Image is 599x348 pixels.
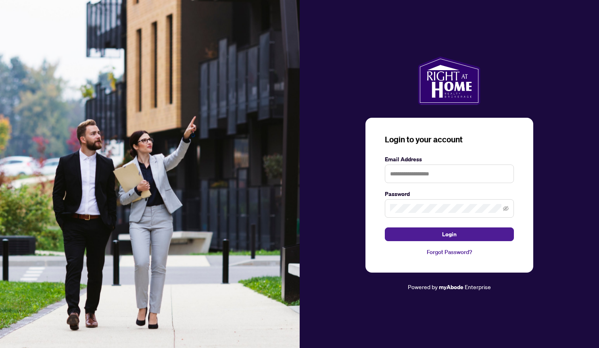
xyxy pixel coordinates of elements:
a: myAbode [439,283,463,292]
h3: Login to your account [385,134,514,145]
label: Email Address [385,155,514,164]
img: ma-logo [418,56,480,105]
button: Login [385,227,514,241]
label: Password [385,190,514,198]
span: Enterprise [465,283,491,290]
a: Forgot Password? [385,248,514,256]
span: eye-invisible [503,206,509,211]
span: Login [442,228,457,241]
span: Powered by [408,283,438,290]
